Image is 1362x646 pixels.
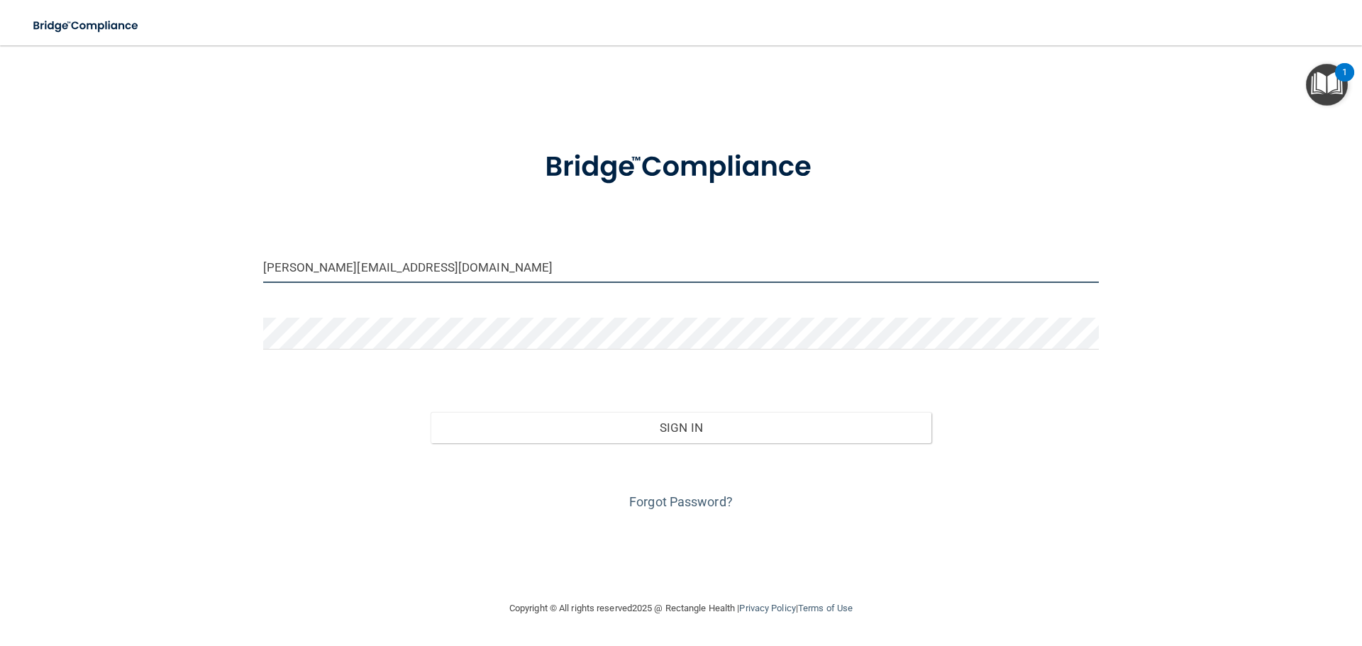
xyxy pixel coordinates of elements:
[263,251,1099,283] input: Email
[516,130,846,204] img: bridge_compliance_login_screen.278c3ca4.svg
[798,603,853,613] a: Terms of Use
[629,494,733,509] a: Forgot Password?
[21,11,152,40] img: bridge_compliance_login_screen.278c3ca4.svg
[739,603,795,613] a: Privacy Policy
[422,586,940,631] div: Copyright © All rights reserved 2025 @ Rectangle Health | |
[1306,64,1348,106] button: Open Resource Center, 1 new notification
[431,412,932,443] button: Sign In
[1342,72,1347,91] div: 1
